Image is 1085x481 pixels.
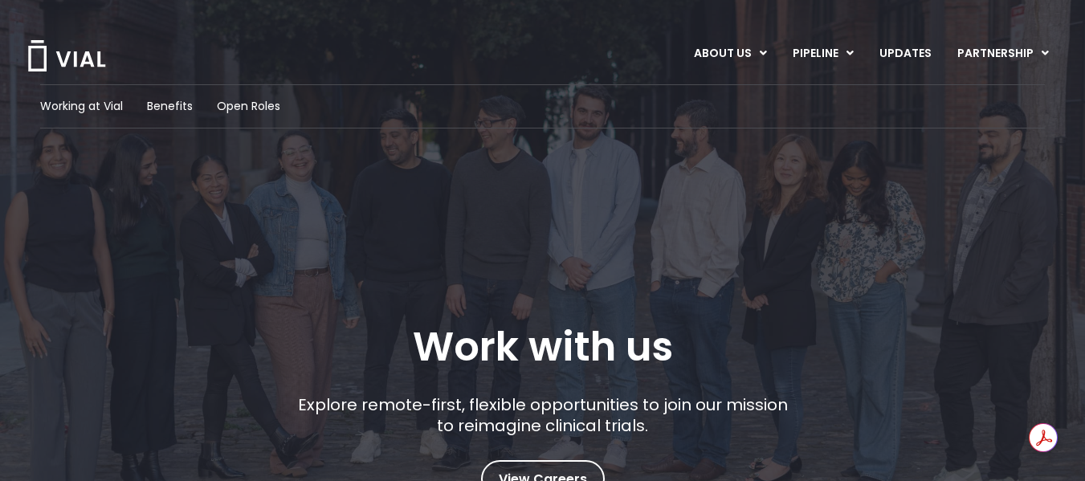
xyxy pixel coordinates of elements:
[944,40,1062,67] a: PARTNERSHIPMenu Toggle
[27,40,107,71] img: Vial Logo
[867,40,944,67] a: UPDATES
[681,40,779,67] a: ABOUT USMenu Toggle
[413,324,673,370] h1: Work with us
[217,98,280,115] a: Open Roles
[780,40,866,67] a: PIPELINEMenu Toggle
[292,394,793,436] p: Explore remote-first, flexible opportunities to join our mission to reimagine clinical trials.
[40,98,123,115] a: Working at Vial
[147,98,193,115] a: Benefits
